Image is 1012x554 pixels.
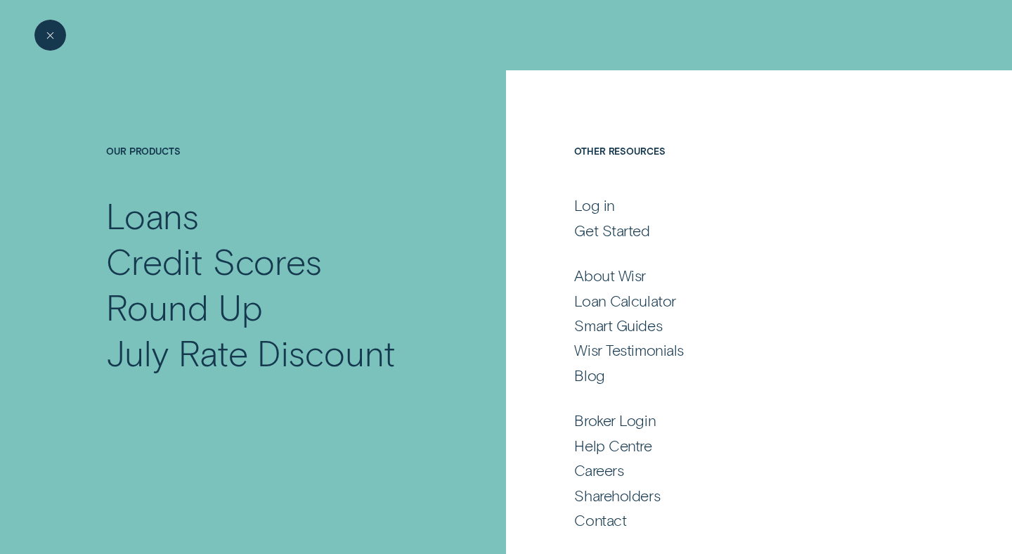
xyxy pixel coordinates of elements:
[574,486,660,505] div: Shareholders
[574,221,649,240] div: Get Started
[106,330,396,375] div: July Rate Discount
[574,266,904,285] a: About Wisr
[106,330,432,375] a: July Rate Discount
[574,146,904,193] h4: Other Resources
[574,316,904,335] a: Smart Guides
[574,221,904,240] a: Get Started
[574,266,646,285] div: About Wisr
[574,340,904,359] a: Wisr Testimonials
[574,460,623,479] div: Careers
[574,436,651,455] div: Help Centre
[34,20,66,51] button: Close Menu
[574,486,904,505] a: Shareholders
[574,366,904,385] a: Blog
[574,291,904,310] a: Loan Calculator
[574,436,904,455] a: Help Centre
[574,195,614,214] div: Log in
[106,284,432,330] a: Round Up
[574,411,656,430] div: Broker Login
[106,238,432,284] a: Credit Scores
[106,193,199,238] div: Loans
[106,238,322,284] div: Credit Scores
[106,193,432,238] a: Loans
[574,460,904,479] a: Careers
[574,291,676,310] div: Loan Calculator
[574,510,904,529] a: Contact
[574,510,626,529] div: Contact
[106,284,262,330] div: Round Up
[106,146,432,193] h4: Our Products
[574,340,684,359] div: Wisr Testimonials
[574,195,904,214] a: Log in
[574,411,904,430] a: Broker Login
[574,316,662,335] div: Smart Guides
[574,366,604,385] div: Blog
